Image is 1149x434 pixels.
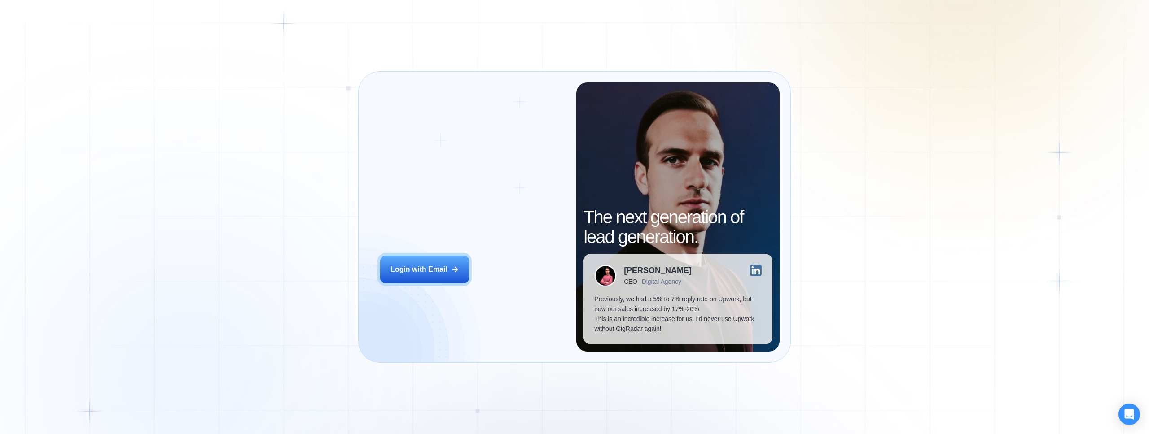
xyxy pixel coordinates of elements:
button: Login with Email [380,256,469,283]
div: CEO [624,278,637,285]
div: Digital Agency [642,278,681,285]
div: Open Intercom Messenger [1118,404,1140,425]
div: Login with Email [390,265,447,274]
p: Previously, we had a 5% to 7% reply rate on Upwork, but now our sales increased by 17%-20%. This ... [594,294,761,334]
h2: The next generation of lead generation. [583,207,772,247]
div: [PERSON_NAME] [624,266,692,274]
